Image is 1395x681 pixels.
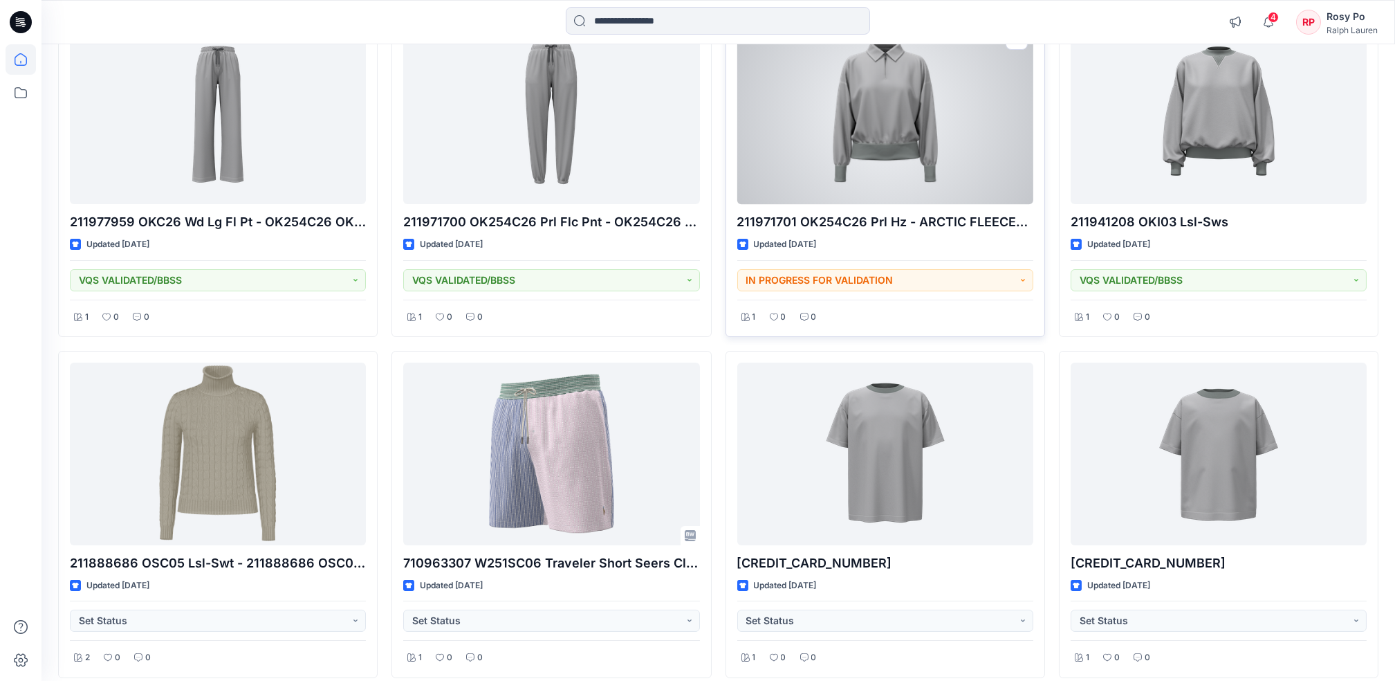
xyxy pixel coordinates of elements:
[1071,22,1367,204] a: 211941208 OKI03 Lsl-Sws
[1087,237,1150,252] p: Updated [DATE]
[403,212,699,232] p: 211971700 OK254C26 Prl Flc Pnt - OK254C26 ARCTIC FLEECE-PRL FLC PNTANKLE-ATHLETIC
[1086,651,1089,665] p: 1
[477,651,483,665] p: 0
[447,310,452,325] p: 0
[418,651,422,665] p: 1
[1296,10,1321,35] div: RP
[85,651,90,665] p: 2
[754,579,817,593] p: Updated [DATE]
[85,310,89,325] p: 1
[418,310,422,325] p: 1
[1114,310,1120,325] p: 0
[811,310,817,325] p: 0
[752,310,756,325] p: 1
[447,651,452,665] p: 0
[1071,363,1367,545] a: 641836 001 322
[70,212,366,232] p: 211977959 OKC26 Wd Lg Fl Pt - OK254C26 OK255C26 ARCTIC FLEECE-WD LG FL PT-ANKLE-ATHLETIC
[70,22,366,204] a: 211977959 OKC26 Wd Lg Fl Pt - OK254C26 OK255C26 ARCTIC FLEECE-WD LG FL PT-ANKLE-ATHLETIC
[1145,310,1150,325] p: 0
[420,237,483,252] p: Updated [DATE]
[754,237,817,252] p: Updated [DATE]
[403,554,699,573] p: 710963307 W251SC06 Traveler Short Seers Classic - SEERSUCKER TRAVELER
[403,22,699,204] a: 211971700 OK254C26 Prl Flc Pnt - OK254C26 ARCTIC FLEECE-PRL FLC PNTANKLE-ATHLETIC
[1327,8,1378,25] div: Rosy Po
[115,651,120,665] p: 0
[781,651,786,665] p: 0
[86,579,149,593] p: Updated [DATE]
[420,579,483,593] p: Updated [DATE]
[1114,651,1120,665] p: 0
[1087,579,1150,593] p: Updated [DATE]
[737,212,1033,232] p: 211971701 OK254C26 Prl Hz - ARCTIC FLEECE-PRL HZ-LONG SLEEVESWEATSHIRT
[1268,12,1279,23] span: 4
[144,310,149,325] p: 0
[811,651,817,665] p: 0
[145,651,151,665] p: 0
[737,22,1033,204] a: 211971701 OK254C26 Prl Hz - ARCTIC FLEECE-PRL HZ-LONG SLEEVESWEATSHIRT
[737,554,1033,573] p: [CREDIT_CARD_NUMBER]
[70,554,366,573] p: 211888686 OSC05 Lsl-Swt - 211888686 OSC05 LS CBL TN Lsl-Swt
[737,363,1033,545] a: 641835 001 323
[1145,651,1150,665] p: 0
[113,310,119,325] p: 0
[403,363,699,545] a: 710963307 W251SC06 Traveler Short Seers Classic - SEERSUCKER TRAVELER
[781,310,786,325] p: 0
[1327,25,1378,35] div: Ralph Lauren
[477,310,483,325] p: 0
[70,363,366,545] a: 211888686 OSC05 Lsl-Swt - 211888686 OSC05 LS CBL TN Lsl-Swt
[1071,554,1367,573] p: [CREDIT_CARD_NUMBER]
[1086,310,1089,325] p: 1
[1071,212,1367,232] p: 211941208 OKI03 Lsl-Sws
[752,651,756,665] p: 1
[86,237,149,252] p: Updated [DATE]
